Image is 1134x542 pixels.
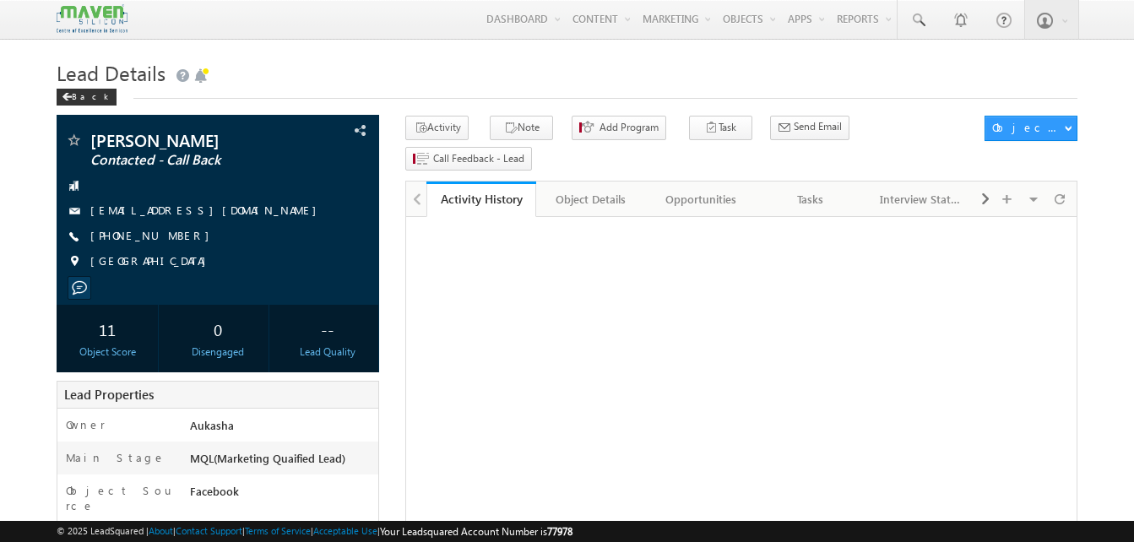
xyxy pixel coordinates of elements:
button: Note [490,116,553,140]
a: Back [57,88,125,102]
div: MQL(Marketing Quaified Lead) [186,450,378,474]
div: Interview Status [880,189,961,209]
span: Send Email [794,119,842,134]
button: Send Email [770,116,849,140]
span: Call Feedback - Lead [433,151,524,166]
span: Add Program [600,120,659,135]
label: Object Source [66,483,174,513]
label: Main Stage [66,450,165,465]
span: Contacted - Call Back [90,152,289,169]
a: Acceptable Use [313,525,377,536]
label: Owner [66,417,106,432]
div: Facebook [186,483,378,507]
button: Call Feedback - Lead [405,147,532,171]
span: Your Leadsquared Account Number is [380,525,572,538]
img: Custom Logo [57,4,128,34]
span: Lead Properties [64,386,154,403]
span: 77978 [547,525,572,538]
a: Contact Support [176,525,242,536]
span: © 2025 LeadSquared | | | | | [57,523,572,539]
div: 11 [61,313,154,344]
div: Disengaged [171,344,264,360]
div: Opportunities [660,189,741,209]
div: -- [281,313,374,344]
span: Lead Details [57,59,165,86]
button: Task [689,116,752,140]
a: Interview Status [866,182,976,217]
div: Back [57,89,117,106]
a: About [149,525,173,536]
button: Object Actions [985,116,1077,141]
a: Tasks [757,182,866,217]
a: Object Details [536,182,646,217]
div: Object Actions [992,120,1064,135]
div: Object Details [550,189,631,209]
span: [PHONE_NUMBER] [90,228,218,245]
button: Add Program [572,116,666,140]
span: Aukasha [190,418,234,432]
div: Tasks [770,189,851,209]
a: [EMAIL_ADDRESS][DOMAIN_NAME] [90,203,325,217]
a: Activity History [426,182,536,217]
a: Opportunities [647,182,757,217]
span: [PERSON_NAME] [90,132,289,149]
a: Terms of Service [245,525,311,536]
div: Object Score [61,344,154,360]
button: Activity [405,116,469,140]
div: Lead Quality [281,344,374,360]
div: Activity History [439,191,524,207]
span: [GEOGRAPHIC_DATA] [90,253,214,270]
div: 0 [171,313,264,344]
